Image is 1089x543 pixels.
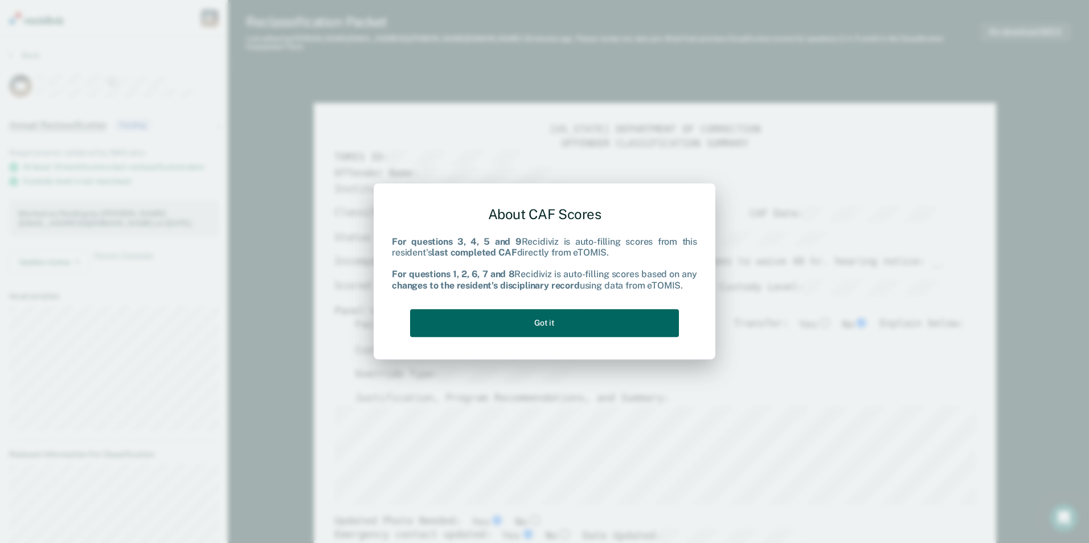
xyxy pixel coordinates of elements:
[392,236,697,291] div: Recidiviz is auto-filling scores from this resident's directly from eTOMIS. Recidiviz is auto-fil...
[432,247,517,258] b: last completed CAF
[392,280,580,291] b: changes to the resident's disciplinary record
[392,269,514,280] b: For questions 1, 2, 6, 7 and 8
[392,236,522,247] b: For questions 3, 4, 5 and 9
[392,197,697,232] div: About CAF Scores
[410,309,679,337] button: Got it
